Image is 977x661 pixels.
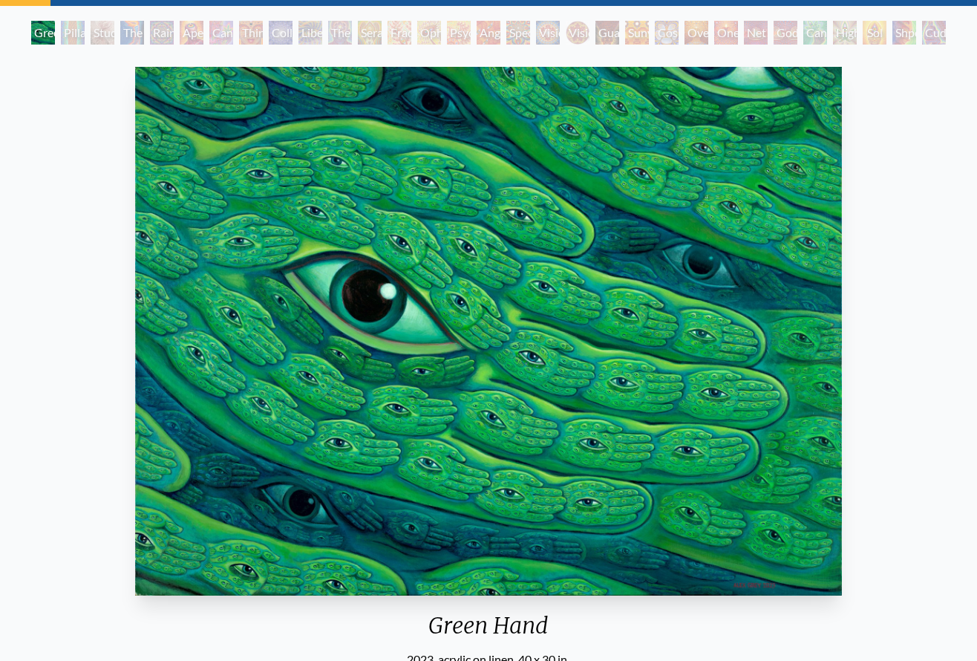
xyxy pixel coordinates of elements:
div: The Seer [328,21,352,45]
div: Rainbow Eye Ripple [150,21,174,45]
img: Green-Hand-2023-Alex-Grey-watermarked.jpg [135,67,842,596]
div: Psychomicrograph of a Fractal Paisley Cherub Feather Tip [447,21,471,45]
div: Cosmic Elf [655,21,679,45]
div: Cannafist [803,21,827,45]
div: Sol Invictus [863,21,886,45]
div: Cannabis Sutra [209,21,233,45]
div: Fractal Eyes [388,21,411,45]
div: Collective Vision [269,21,293,45]
div: Higher Vision [833,21,857,45]
div: Shpongled [892,21,916,45]
div: Green Hand [129,612,848,651]
div: Green Hand [31,21,55,45]
div: Pillar of Awareness [61,21,85,45]
div: Cuddle [922,21,946,45]
div: Vision [PERSON_NAME] [566,21,589,45]
div: Study for the Great Turn [91,21,114,45]
div: One [714,21,738,45]
div: Oversoul [684,21,708,45]
div: Ophanic Eyelash [417,21,441,45]
div: Seraphic Transport Docking on the Third Eye [358,21,382,45]
div: Net of Being [744,21,768,45]
div: Third Eye Tears of Joy [239,21,263,45]
div: Guardian of Infinite Vision [595,21,619,45]
div: Godself [774,21,797,45]
div: Aperture [180,21,203,45]
div: Vision Crystal [536,21,560,45]
div: Sunyata [625,21,649,45]
div: Liberation Through Seeing [298,21,322,45]
div: Angel Skin [477,21,500,45]
div: Spectral Lotus [506,21,530,45]
div: The Torch [120,21,144,45]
